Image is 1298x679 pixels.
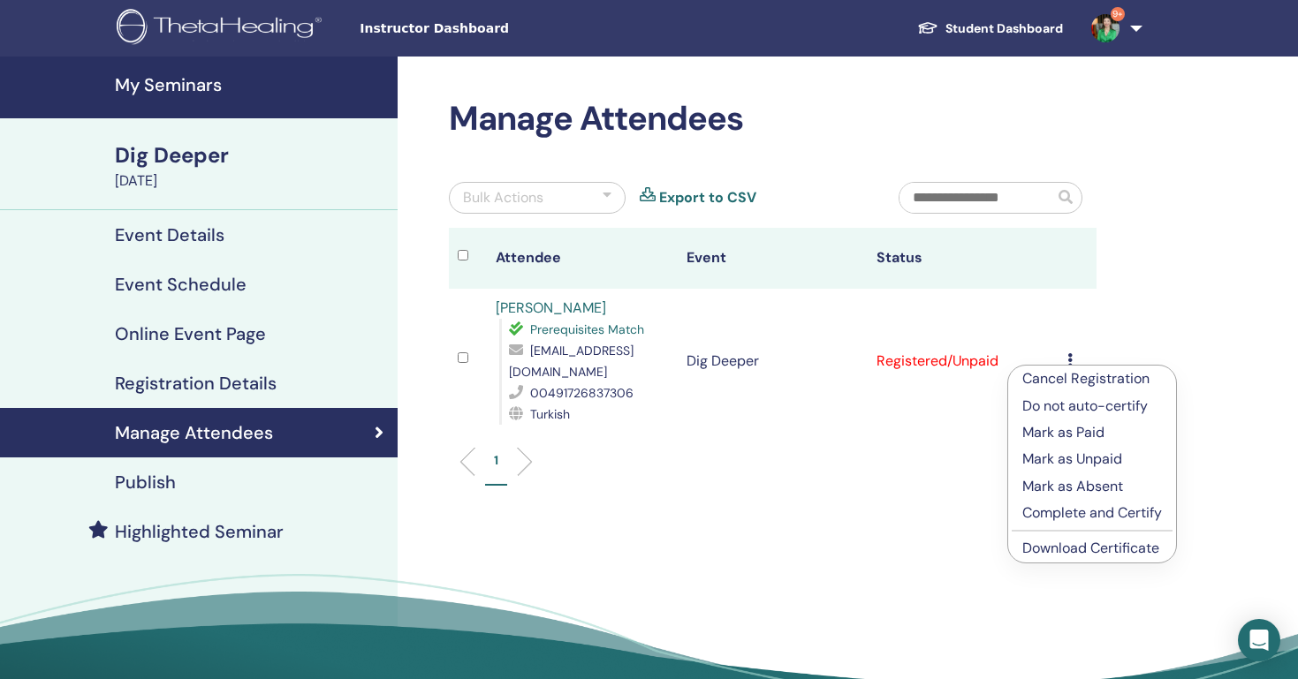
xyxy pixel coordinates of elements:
[1022,502,1162,524] p: Complete and Certify
[115,521,284,542] h4: Highlighted Seminar
[659,187,756,208] a: Export to CSV
[487,228,678,289] th: Attendee
[115,422,273,443] h4: Manage Attendees
[496,298,606,317] a: [PERSON_NAME]
[117,9,328,49] img: logo.png
[1022,539,1159,557] a: Download Certificate
[530,321,644,337] span: Prerequisites Match
[115,170,387,192] div: [DATE]
[449,99,1097,140] h2: Manage Attendees
[1022,396,1162,417] p: Do not auto-certify
[1022,368,1162,389] p: Cancel Registration
[115,323,266,344] h4: Online Event Page
[1022,476,1162,497] p: Mark as Absent
[1111,7,1125,21] span: 9+
[1022,422,1162,443] p: Mark as Paid
[678,228,869,289] th: Event
[494,451,498,470] p: 1
[1091,14,1120,42] img: default.jpg
[530,385,634,401] span: 00491726837306
[917,20,938,35] img: graduation-cap-white.svg
[678,289,869,434] td: Dig Deeper
[868,228,1059,289] th: Status
[115,224,224,245] h4: Event Details
[509,343,634,380] span: [EMAIL_ADDRESS][DOMAIN_NAME]
[1022,449,1162,470] p: Mark as Unpaid
[530,406,570,422] span: Turkish
[463,187,543,208] div: Bulk Actions
[115,274,247,295] h4: Event Schedule
[360,19,625,38] span: Instructor Dashboard
[115,472,176,493] h4: Publish
[115,140,387,170] div: Dig Deeper
[115,74,387,95] h4: My Seminars
[104,140,398,192] a: Dig Deeper[DATE]
[115,373,277,394] h4: Registration Details
[1238,619,1280,661] div: Open Intercom Messenger
[903,12,1077,45] a: Student Dashboard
